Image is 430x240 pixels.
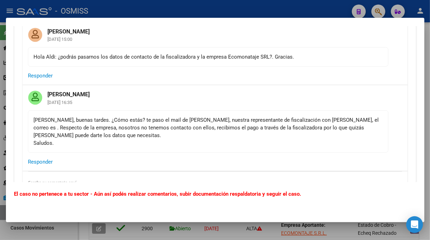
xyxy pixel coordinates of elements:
button: Responder [28,156,53,168]
div: Hola Aldi: ¿podrás pasarnos los datos de contacto de la fiscalizadora y la empresa Ecomonataje SR... [34,53,383,61]
mat-card-subtitle: [DATE] 15:00 [42,37,96,42]
mat-card-subtitle: [DATE] 16:35 [42,100,96,105]
mat-card-title: [PERSON_NAME] [42,22,96,36]
button: Responder [28,69,53,82]
span: Responder [28,159,53,165]
b: El caso no pertenece a tu sector - Aún así podés realizar comentarios, subir documentación respal... [14,191,301,197]
div: Open Intercom Messenger [406,216,423,233]
span: Responder [28,73,53,79]
mat-card-title: [PERSON_NAME] [42,85,96,98]
div: [PERSON_NAME], buenas tardes. ¿Cómo estás? te paso el mail de [PERSON_NAME], nuestra representant... [34,116,383,147]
